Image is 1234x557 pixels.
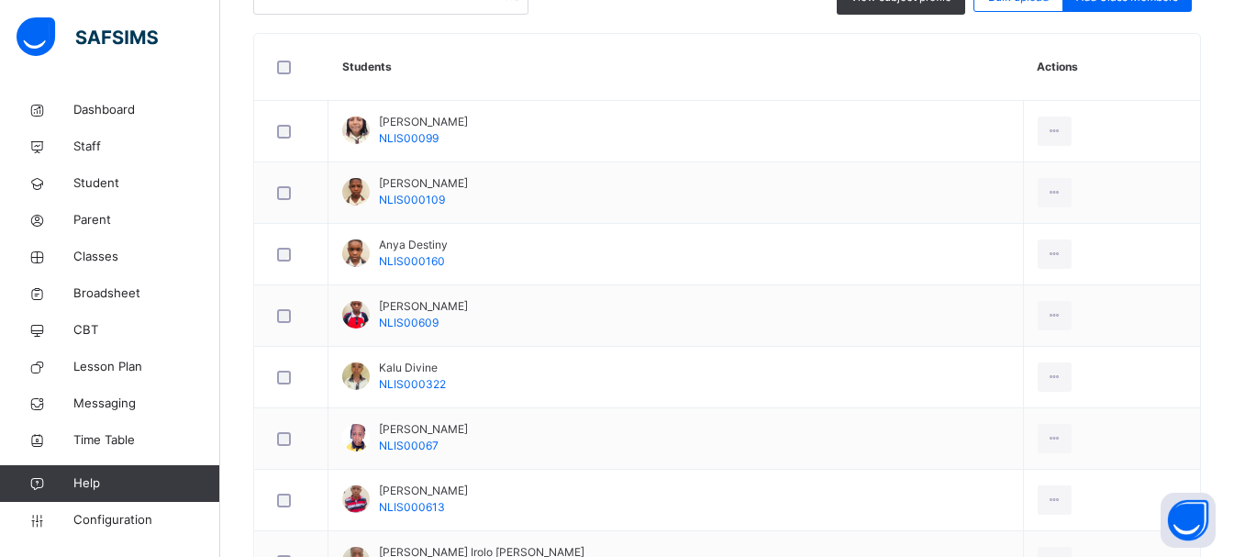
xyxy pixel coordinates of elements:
span: Lesson Plan [73,358,220,376]
span: NLIS000322 [379,377,446,391]
span: Dashboard [73,101,220,119]
span: Staff [73,138,220,156]
span: Parent [73,211,220,229]
span: Classes [73,248,220,266]
span: NLIS000613 [379,500,445,514]
span: [PERSON_NAME] [379,114,468,130]
span: NLIS000160 [379,254,445,268]
span: Broadsheet [73,284,220,303]
th: Actions [1023,34,1200,101]
span: Configuration [73,511,219,529]
span: [PERSON_NAME] [379,483,468,499]
span: [PERSON_NAME] [379,298,468,315]
span: NLIS000109 [379,193,445,206]
span: Kalu Divine [379,360,446,376]
span: Anya Destiny [379,237,448,253]
span: CBT [73,321,220,340]
th: Students [328,34,1024,101]
span: Help [73,474,219,493]
span: NLIS00067 [379,439,439,452]
span: [PERSON_NAME] [379,421,468,438]
button: Open asap [1161,493,1216,548]
span: Messaging [73,395,220,413]
span: Time Table [73,431,220,450]
span: [PERSON_NAME] [379,175,468,192]
span: NLIS00099 [379,131,439,145]
span: NLIS00609 [379,316,439,329]
span: Student [73,174,220,193]
img: safsims [17,17,158,56]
